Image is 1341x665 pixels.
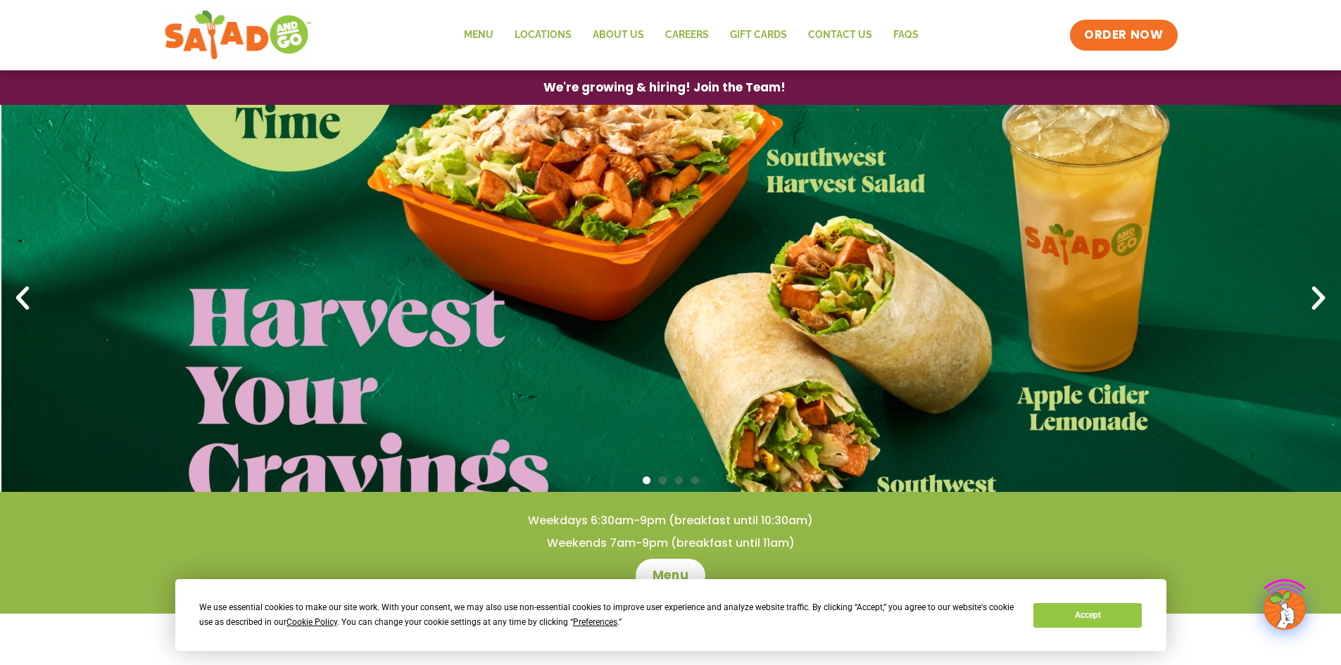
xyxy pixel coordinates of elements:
h4: Weekdays 6:30am-9pm (breakfast until 10:30am) [28,513,1313,528]
span: Go to slide 4 [691,476,699,484]
div: Previous slide [7,283,38,314]
a: Menu [453,19,504,51]
div: Next slide [1303,283,1334,314]
span: Cookie Policy [287,617,337,627]
span: Preferences [573,617,617,627]
a: GIFT CARDS [719,19,798,51]
a: Menu [636,559,705,593]
h4: Weekends 7am-9pm (breakfast until 11am) [28,536,1313,551]
a: Locations [504,19,582,51]
div: Cookie Consent Prompt [175,579,1166,651]
nav: Menu [453,19,929,51]
a: Careers [655,19,719,51]
a: Contact Us [798,19,883,51]
span: ORDER NOW [1084,27,1163,44]
a: ORDER NOW [1070,20,1177,51]
span: Go to slide 3 [675,476,683,484]
a: FAQs [883,19,929,51]
span: Go to slide 1 [643,476,650,484]
span: Menu [653,567,688,584]
img: new-SAG-logo-768×292 [164,7,313,63]
a: We're growing & hiring! Join the Team! [522,71,807,104]
a: About Us [582,19,655,51]
span: We're growing & hiring! Join the Team! [543,82,786,94]
div: We use essential cookies to make our site work. With your consent, we may also use non-essential ... [199,600,1016,630]
span: Go to slide 2 [659,476,667,484]
button: Accept [1033,603,1142,628]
